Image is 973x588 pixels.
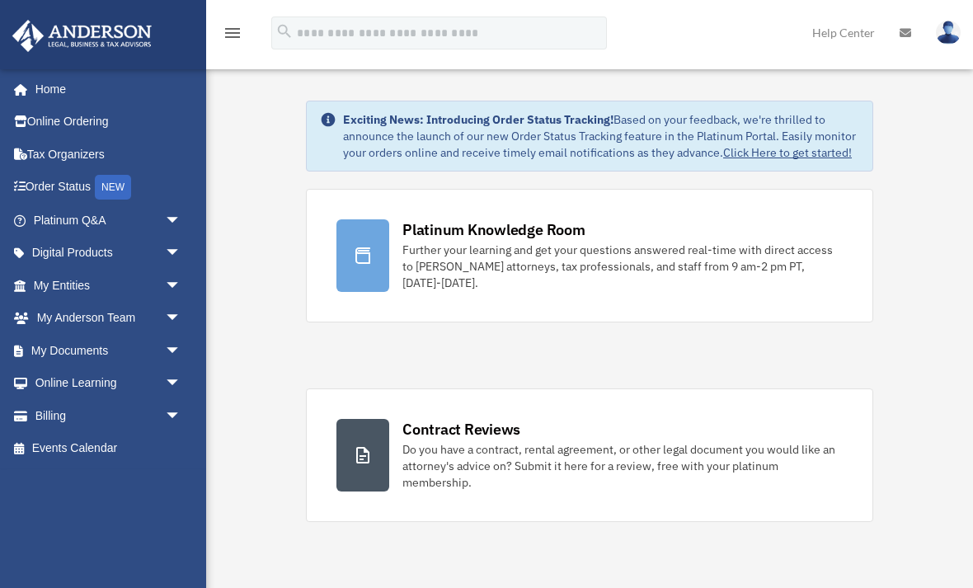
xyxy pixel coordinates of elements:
[402,441,843,491] div: Do you have a contract, rental agreement, or other legal document you would like an attorney's ad...
[165,269,198,303] span: arrow_drop_down
[12,302,206,335] a: My Anderson Teamarrow_drop_down
[12,138,206,171] a: Tax Organizers
[12,204,206,237] a: Platinum Q&Aarrow_drop_down
[12,237,206,270] a: Digital Productsarrow_drop_down
[7,20,157,52] img: Anderson Advisors Platinum Portal
[12,171,206,205] a: Order StatusNEW
[223,29,242,43] a: menu
[936,21,961,45] img: User Pic
[306,388,873,522] a: Contract Reviews Do you have a contract, rental agreement, or other legal document you would like...
[12,106,206,139] a: Online Ordering
[12,334,206,367] a: My Documentsarrow_drop_down
[306,189,873,322] a: Platinum Knowledge Room Further your learning and get your questions answered real-time with dire...
[165,367,198,401] span: arrow_drop_down
[343,111,859,161] div: Based on your feedback, we're thrilled to announce the launch of our new Order Status Tracking fe...
[12,269,206,302] a: My Entitiesarrow_drop_down
[95,175,131,200] div: NEW
[343,112,613,127] strong: Exciting News: Introducing Order Status Tracking!
[223,23,242,43] i: menu
[165,334,198,368] span: arrow_drop_down
[165,204,198,238] span: arrow_drop_down
[402,242,843,291] div: Further your learning and get your questions answered real-time with direct access to [PERSON_NAM...
[402,219,585,240] div: Platinum Knowledge Room
[12,367,206,400] a: Online Learningarrow_drop_down
[275,22,294,40] i: search
[12,399,206,432] a: Billingarrow_drop_down
[12,73,198,106] a: Home
[12,432,206,465] a: Events Calendar
[165,399,198,433] span: arrow_drop_down
[165,237,198,270] span: arrow_drop_down
[165,302,198,336] span: arrow_drop_down
[402,419,520,440] div: Contract Reviews
[723,145,852,160] a: Click Here to get started!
